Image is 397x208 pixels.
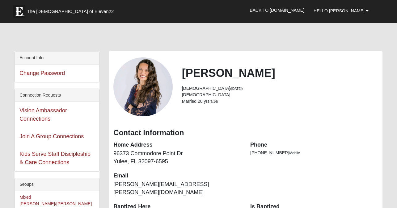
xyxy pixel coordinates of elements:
a: Join A Group Connections [19,133,84,139]
h3: Contact Information [113,128,378,137]
a: The [DEMOGRAPHIC_DATA] of Eleven22 [10,2,133,18]
div: Groups [15,178,99,191]
dd: [PERSON_NAME][EMAIL_ADDRESS][PERSON_NAME][DOMAIN_NAME] [113,181,241,196]
span: The [DEMOGRAPHIC_DATA] of Eleven22 [27,8,114,15]
dt: Email [113,172,241,180]
span: Hello [PERSON_NAME] [314,8,365,13]
li: [DEMOGRAPHIC_DATA] [182,92,378,98]
dd: 96373 Commodore Point Dr Yulee, FL 32097-6595 [113,150,241,165]
li: [DEMOGRAPHIC_DATA] [182,85,378,92]
a: View Fullsize Photo [113,57,172,116]
small: (5/14) [209,100,218,103]
div: Account Info [15,52,99,64]
a: Vision Ambassador Connections [19,107,67,122]
li: Married 20 yrs [182,98,378,105]
a: Kids Serve Staff Discipleship & Care Connections [19,151,91,165]
a: Back to [DOMAIN_NAME] [245,2,309,18]
li: [PHONE_NUMBER] [250,150,378,156]
span: Mobile [289,151,300,155]
img: Eleven22 logo [13,5,25,18]
small: ([DATE]) [230,87,243,90]
a: Change Password [19,70,65,76]
dt: Phone [250,141,378,149]
dt: Home Address [113,141,241,149]
div: Connection Requests [15,89,99,102]
h2: [PERSON_NAME] [182,66,378,80]
a: Hello [PERSON_NAME] [309,3,373,19]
